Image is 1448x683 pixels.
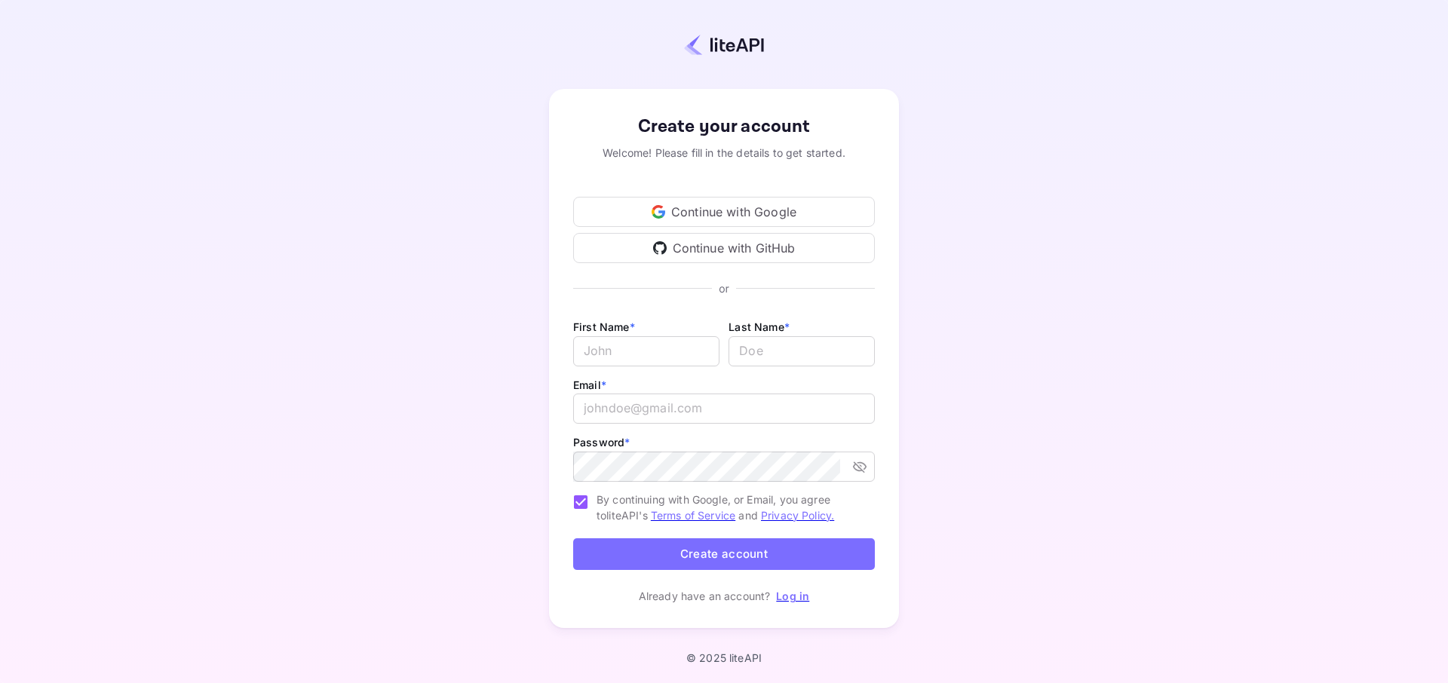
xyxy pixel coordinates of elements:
[651,509,735,522] a: Terms of Service
[776,590,809,602] a: Log in
[686,651,762,664] p: © 2025 liteAPI
[573,378,606,391] label: Email
[684,34,764,56] img: liteapi
[729,320,790,333] label: Last Name
[573,436,630,449] label: Password
[761,509,834,522] a: Privacy Policy.
[573,538,875,571] button: Create account
[729,336,875,366] input: Doe
[639,588,771,604] p: Already have an account?
[573,394,875,424] input: johndoe@gmail.com
[573,197,875,227] div: Continue with Google
[573,320,635,333] label: First Name
[573,233,875,263] div: Continue with GitHub
[573,336,719,366] input: John
[573,145,875,161] div: Welcome! Please fill in the details to get started.
[846,453,873,480] button: toggle password visibility
[573,113,875,140] div: Create your account
[597,492,863,523] span: By continuing with Google, or Email, you agree to liteAPI's and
